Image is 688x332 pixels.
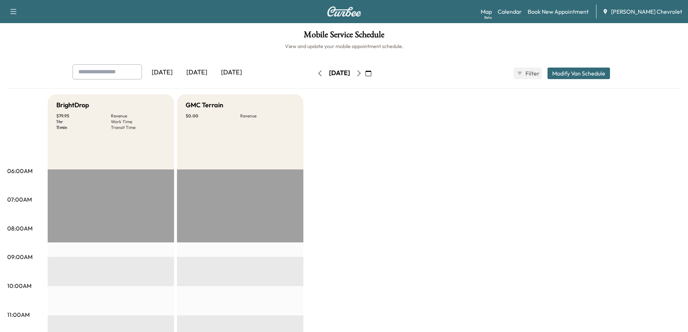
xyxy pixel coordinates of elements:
h6: View and update your mobile appointment schedule. [7,43,681,50]
p: Revenue [111,113,165,119]
p: Work Time [111,119,165,125]
p: 06:00AM [7,167,33,175]
p: 11 min [56,125,111,130]
p: 07:00AM [7,195,32,204]
div: Beta [484,15,492,20]
div: [DATE] [179,64,214,81]
p: 08:00AM [7,224,33,233]
a: Book New Appointment [528,7,589,16]
div: [DATE] [145,64,179,81]
a: Calendar [498,7,522,16]
a: MapBeta [481,7,492,16]
img: Curbee Logo [327,7,362,17]
h1: Mobile Service Schedule [7,30,681,43]
h5: BrightDrop [56,100,89,110]
p: 1 hr [56,119,111,125]
p: 10:00AM [7,281,31,290]
span: Filter [525,69,538,78]
h5: GMC Terrain [186,100,223,110]
p: $ 79.95 [56,113,111,119]
p: $ 0.00 [186,113,240,119]
div: [DATE] [329,69,350,78]
p: Revenue [240,113,295,119]
span: [PERSON_NAME] Chevrolet [611,7,682,16]
button: Filter [514,68,542,79]
p: 11:00AM [7,310,30,319]
button: Modify Van Schedule [548,68,610,79]
p: Transit Time [111,125,165,130]
p: 09:00AM [7,253,33,261]
div: [DATE] [214,64,249,81]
